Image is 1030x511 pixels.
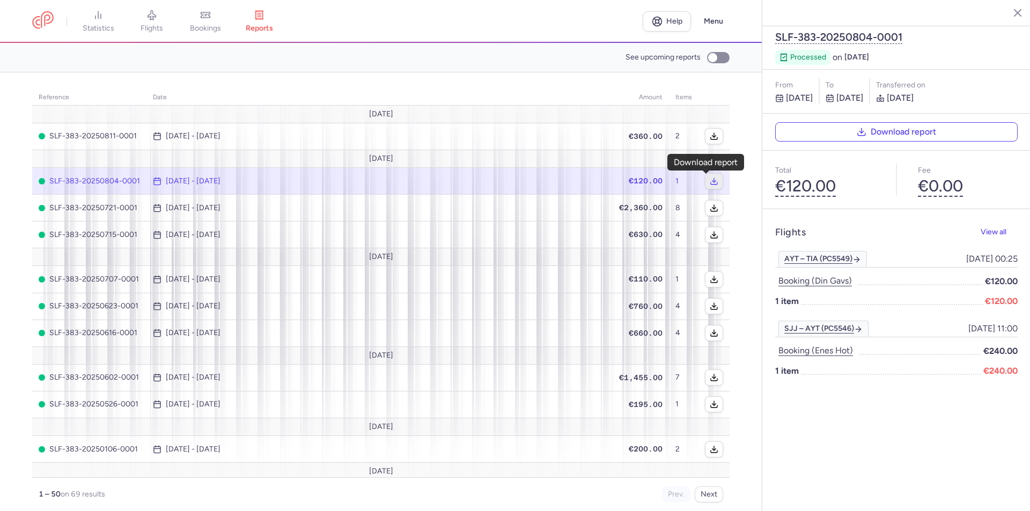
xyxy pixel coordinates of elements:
span: SLF-383-20250526-0001 [39,400,140,409]
a: flights [125,10,179,33]
span: €760.00 [629,302,663,310]
span: on 69 results [61,490,105,499]
td: 2 [669,436,698,463]
td: 4 [669,293,698,320]
button: €120.00 [775,177,836,196]
strong: 1 – 50 [39,490,61,499]
button: Booking (din gavs) [775,274,855,288]
p: [DATE] [876,92,1018,105]
span: [DATE] [369,423,393,431]
span: SLF-383-20250616-0001 [39,329,140,337]
time: [DATE] - [DATE] [166,275,220,284]
span: €660.00 [629,329,663,337]
span: €240.00 [983,344,1018,358]
td: 2 [669,123,698,150]
th: reference [32,90,146,106]
time: [DATE] - [DATE] [166,204,220,212]
span: €630.00 [629,230,663,239]
button: Download report [775,122,1018,142]
time: [DATE] - [DATE] [166,400,220,409]
span: [DATE] [369,110,393,119]
span: [DATE] [369,467,393,476]
time: [DATE] - [DATE] [166,302,220,310]
span: €110.00 [629,275,663,283]
time: [DATE] - [DATE] [166,177,220,186]
span: Help [666,17,682,25]
span: View all [981,228,1006,236]
span: bookings [190,24,221,33]
th: amount [608,90,669,106]
span: €120.00 [985,275,1018,288]
span: [DATE] 11:00 [968,324,1018,334]
td: 7 [669,364,698,391]
td: 4 [669,221,698,248]
a: reports [232,10,286,33]
span: €195.00 [629,400,663,409]
span: [DATE] [369,351,393,360]
span: See upcoming reports [626,53,701,62]
th: date [146,90,608,106]
span: SLF-383-20250707-0001 [39,275,140,284]
span: [DATE] [369,253,393,261]
span: [DATE] [844,53,869,62]
span: flights [141,24,163,33]
button: View all [969,222,1018,243]
div: Download report [674,158,738,167]
a: AYT – TIA (PC5549) [778,251,867,267]
span: SLF-383-20250721-0001 [39,204,140,212]
span: processed [790,52,826,63]
span: €120.00 [985,294,1018,308]
h4: Flights [775,226,806,239]
td: 1 [669,168,698,195]
p: [DATE] [775,92,813,105]
a: CitizenPlane red outlined logo [32,11,54,31]
time: [DATE] - [DATE] [166,132,220,140]
span: €240.00 [983,364,1018,377]
p: Fee [918,164,1018,177]
span: [DATE] 00:25 [966,254,1018,264]
button: Next [695,486,723,502]
span: €2,360.00 [619,203,663,212]
p: From [775,78,813,92]
button: SLF-383-20250804-0001 [775,31,902,43]
span: €200.00 [629,445,663,453]
div: on [775,50,869,65]
a: bookings [179,10,232,33]
span: SLF-383-20250602-0001 [39,373,140,382]
td: 8 [669,195,698,221]
span: SLF-383-20250623-0001 [39,302,140,310]
p: 1 item [775,294,1018,308]
span: statistics [83,24,114,33]
a: statistics [71,10,125,33]
time: [DATE] - [DATE] [166,373,220,382]
button: Menu [697,11,730,32]
span: reports [246,24,273,33]
time: [DATE] - [DATE] [166,231,220,239]
span: [DATE] [369,154,393,163]
span: €360.00 [629,132,663,140]
p: 1 item [775,364,1018,377]
p: Total [775,164,875,177]
button: Prev. [662,486,690,502]
th: items [669,90,698,106]
span: €1,455.00 [619,373,663,382]
div: Transferred on [876,78,1018,92]
button: €0.00 [918,177,963,196]
time: [DATE] - [DATE] [166,445,220,454]
p: to [826,78,863,92]
span: SLF-383-20250715-0001 [39,231,140,239]
span: SLF-383-20250811-0001 [39,132,140,140]
a: SJJ – AYT (PC5546) [778,321,869,337]
td: 1 [669,266,698,293]
td: 1 [669,391,698,418]
button: Booking (enes hot) [775,344,856,358]
p: [DATE] [826,92,863,105]
a: Help [643,11,691,32]
time: [DATE] - [DATE] [166,329,220,337]
span: SLF-383-20250106-0001 [39,445,140,454]
span: SLF-383-20250804-0001 [39,177,140,186]
span: €120.00 [629,176,663,185]
td: 4 [669,320,698,346]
